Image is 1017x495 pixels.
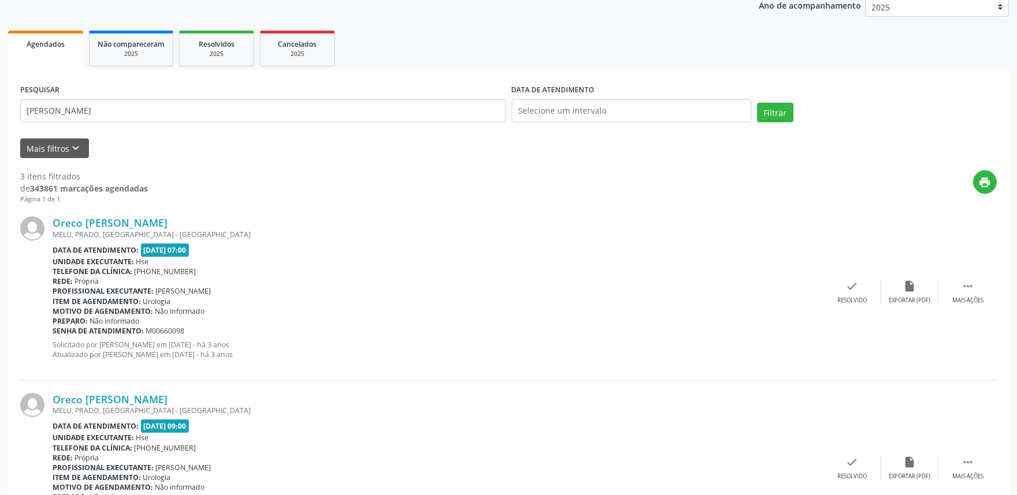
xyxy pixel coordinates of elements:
input: Selecione um intervalo [512,99,751,122]
span: [PERSON_NAME] [156,463,211,472]
b: Rede: [53,453,73,463]
div: 2025 [269,50,326,58]
div: MELU, PRADO, [GEOGRAPHIC_DATA] - [GEOGRAPHIC_DATA] [53,230,824,239]
div: Resolvido [837,297,867,305]
b: Data de atendimento: [53,245,139,255]
b: Profissional executante: [53,463,154,472]
p: Solicitado por [PERSON_NAME] em [DATE] - há 3 anos Atualizado por [PERSON_NAME] em [DATE] - há 3 ... [53,340,824,359]
i: keyboard_arrow_down [70,142,83,155]
img: img [20,216,44,241]
span: Hse [136,433,149,442]
div: 2025 [98,50,165,58]
div: de [20,182,148,194]
b: Motivo de agendamento: [53,482,153,492]
b: Unidade executante: [53,257,134,267]
b: Unidade executante: [53,433,134,442]
span: Hse [136,257,149,267]
i: insert_drive_file [904,280,917,292]
button: Filtrar [757,103,794,122]
div: Mais ações [952,297,984,305]
div: Página 1 de 1 [20,194,148,204]
b: Preparo: [53,316,88,326]
span: [DATE] 09:00 [141,419,189,433]
b: Item de agendamento: [53,472,141,482]
b: Motivo de agendamento: [53,306,153,316]
div: 2025 [188,50,245,58]
i:  [962,456,974,468]
span: [PHONE_NUMBER] [135,267,196,276]
span: Não informado [155,306,205,316]
span: Própria [75,276,99,286]
span: Agendados [27,39,65,49]
span: Cancelados [278,39,317,49]
span: Não informado [90,316,140,326]
i: print [979,176,992,189]
img: img [20,393,44,417]
div: 3 itens filtrados [20,170,148,182]
span: Não compareceram [98,39,165,49]
div: Exportar (PDF) [889,472,931,481]
span: [DATE] 07:00 [141,243,189,257]
span: Urologia [143,472,171,482]
span: M00660098 [146,326,185,336]
span: Resolvidos [199,39,234,49]
strong: 343861 marcações agendadas [30,183,148,194]
div: Mais ações [952,472,984,481]
b: Profissional executante: [53,286,154,296]
span: Própria [75,453,99,463]
i: insert_drive_file [904,456,917,468]
a: Oreco [PERSON_NAME] [53,393,167,406]
button: Mais filtroskeyboard_arrow_down [20,138,89,159]
span: [PERSON_NAME] [156,286,211,296]
b: Data de atendimento: [53,421,139,431]
label: DATA DE ATENDIMENTO [512,81,595,99]
div: Exportar (PDF) [889,297,931,305]
a: Oreco [PERSON_NAME] [53,216,167,229]
span: [PHONE_NUMBER] [135,443,196,453]
i:  [962,280,974,292]
b: Telefone da clínica: [53,443,132,453]
i: check [846,456,859,468]
span: Não informado [155,482,205,492]
b: Rede: [53,276,73,286]
span: Urologia [143,297,171,306]
input: Nome, código do beneficiário ou CPF [20,99,506,122]
label: PESQUISAR [20,81,59,99]
div: MELU, PRADO, [GEOGRAPHIC_DATA] - [GEOGRAPHIC_DATA] [53,406,824,415]
b: Item de agendamento: [53,297,141,306]
i: check [846,280,859,292]
b: Senha de atendimento: [53,326,144,336]
button: print [973,170,997,194]
b: Telefone da clínica: [53,267,132,276]
div: Resolvido [837,472,867,481]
